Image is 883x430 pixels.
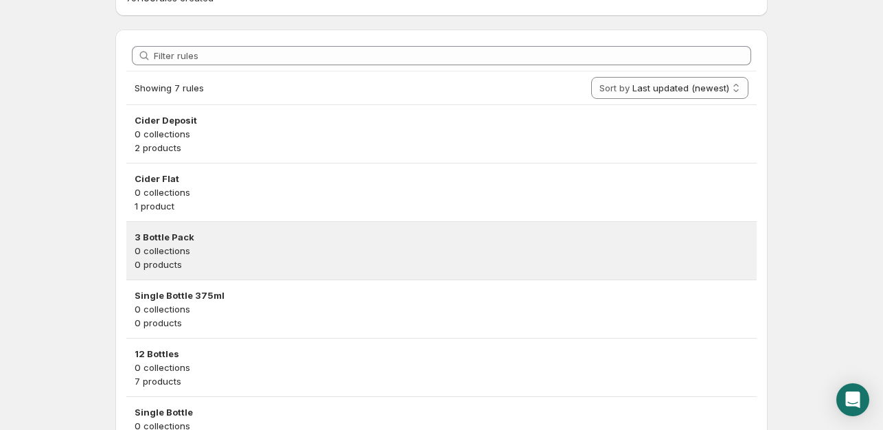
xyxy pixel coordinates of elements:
p: 1 product [135,199,748,213]
h3: Single Bottle [135,405,748,419]
p: 0 products [135,258,748,271]
p: 0 collections [135,127,748,141]
h3: 12 Bottles [135,347,748,361]
h3: Single Bottle 375ml [135,288,748,302]
p: 7 products [135,374,748,388]
p: 0 collections [135,244,748,258]
h3: 3 Bottle Pack [135,230,748,244]
p: 0 collections [135,302,748,316]
p: 2 products [135,141,748,155]
div: Open Intercom Messenger [836,383,869,416]
h3: Cider Flat [135,172,748,185]
p: 0 products [135,316,748,330]
span: Showing 7 rules [135,82,204,93]
p: 0 collections [135,185,748,199]
h3: Cider Deposit [135,113,748,127]
p: 0 collections [135,361,748,374]
input: Filter rules [154,46,751,65]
